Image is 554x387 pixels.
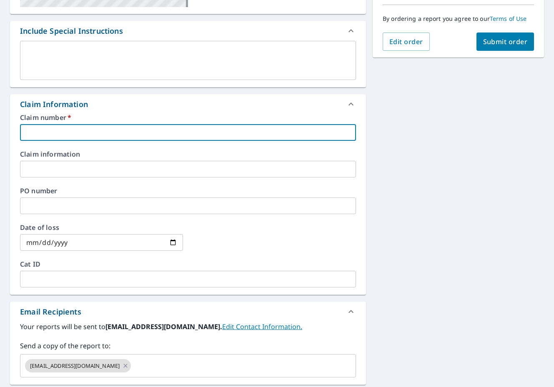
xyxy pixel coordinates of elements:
[10,94,366,114] div: Claim Information
[10,302,366,322] div: Email Recipients
[483,37,528,46] span: Submit order
[20,261,356,267] label: Cat ID
[20,99,88,110] div: Claim Information
[383,15,534,22] p: By ordering a report you agree to our
[383,32,430,51] button: Edit order
[25,362,125,370] span: [EMAIL_ADDRESS][DOMAIN_NAME]
[20,224,183,231] label: Date of loss
[10,21,366,41] div: Include Special Instructions
[105,322,222,331] b: [EMAIL_ADDRESS][DOMAIN_NAME].
[476,32,534,51] button: Submit order
[25,359,131,372] div: [EMAIL_ADDRESS][DOMAIN_NAME]
[490,15,527,22] a: Terms of Use
[20,322,356,332] label: Your reports will be sent to
[20,341,356,351] label: Send a copy of the report to:
[20,306,81,317] div: Email Recipients
[222,322,302,331] a: EditContactInfo
[20,25,123,37] div: Include Special Instructions
[20,187,356,194] label: PO number
[389,37,423,46] span: Edit order
[20,151,356,157] label: Claim information
[20,114,356,121] label: Claim number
